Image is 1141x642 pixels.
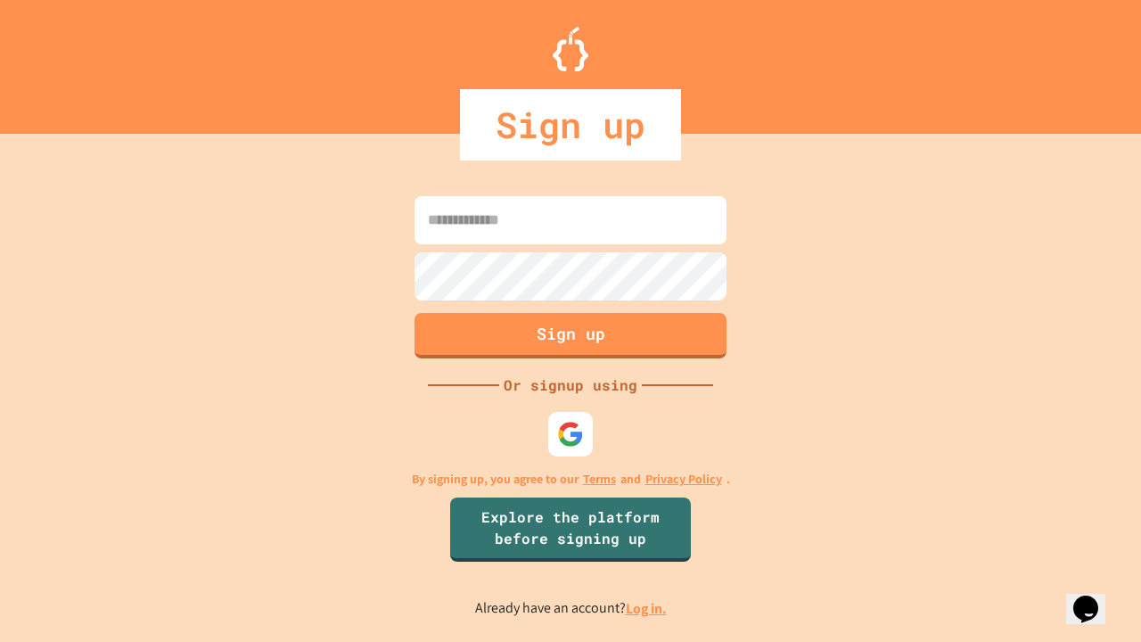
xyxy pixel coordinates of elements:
[450,498,691,562] a: Explore the platform before signing up
[557,421,584,448] img: google-icon.svg
[993,493,1123,569] iframe: chat widget
[645,470,722,489] a: Privacy Policy
[1066,571,1123,624] iframe: chat widget
[553,27,588,71] img: Logo.svg
[475,597,667,620] p: Already have an account?
[460,89,681,160] div: Sign up
[499,374,642,396] div: Or signup using
[412,470,730,489] p: By signing up, you agree to our and .
[415,313,726,358] button: Sign up
[626,599,667,618] a: Log in.
[583,470,616,489] a: Terms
